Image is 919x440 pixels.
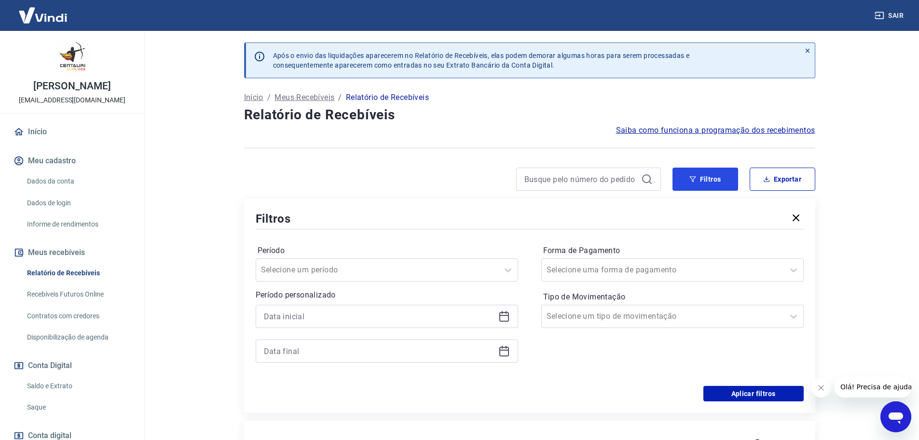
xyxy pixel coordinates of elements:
a: Contratos com credores [23,306,133,326]
a: Disponibilização de agenda [23,327,133,347]
img: Vindi [12,0,74,30]
label: Período [258,245,516,256]
p: Após o envio das liquidações aparecerem no Relatório de Recebíveis, elas podem demorar algumas ho... [273,51,690,70]
a: Saldo e Extrato [23,376,133,396]
label: Forma de Pagamento [543,245,802,256]
iframe: Mensagem da empresa [835,376,911,397]
h5: Filtros [256,211,291,227]
input: Busque pelo número do pedido [524,172,637,186]
a: Meus Recebíveis [274,92,334,103]
a: Dados de login [23,193,133,213]
a: Dados da conta [23,171,133,191]
p: Período personalizado [256,289,518,301]
a: Início [244,92,263,103]
a: Início [12,121,133,142]
button: Exportar [750,168,815,191]
a: Saiba como funciona a programação dos recebimentos [616,125,815,136]
button: Sair [873,7,907,25]
iframe: Fechar mensagem [811,378,831,397]
a: Recebíveis Futuros Online [23,284,133,304]
iframe: Botão para abrir a janela de mensagens [880,401,911,432]
p: [PERSON_NAME] [33,81,110,91]
button: Meus recebíveis [12,242,133,263]
a: Informe de rendimentos [23,214,133,234]
button: Conta Digital [12,355,133,376]
p: Relatório de Recebíveis [346,92,429,103]
input: Data inicial [264,309,494,324]
p: / [267,92,271,103]
input: Data final [264,344,494,358]
button: Meu cadastro [12,150,133,171]
a: Saque [23,397,133,417]
img: dd6b44d6-53e7-4c2f-acc0-25087f8ca7ac.jpeg [53,39,92,77]
button: Aplicar filtros [703,386,804,401]
button: Filtros [672,168,738,191]
p: [EMAIL_ADDRESS][DOMAIN_NAME] [19,95,125,105]
label: Tipo de Movimentação [543,291,802,303]
p: / [338,92,342,103]
span: Olá! Precisa de ajuda? [6,7,81,14]
h4: Relatório de Recebíveis [244,105,815,125]
a: Relatório de Recebíveis [23,263,133,283]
